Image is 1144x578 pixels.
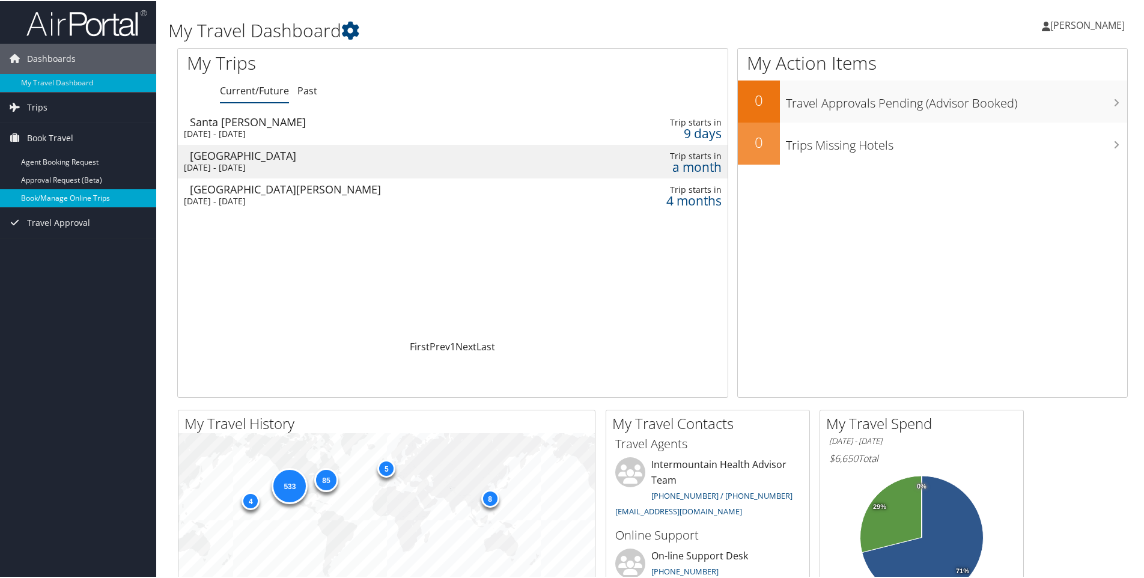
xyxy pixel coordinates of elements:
div: Trip starts in [577,116,722,127]
a: [PHONE_NUMBER] [651,565,719,576]
a: [PERSON_NAME] [1042,6,1137,42]
h2: 0 [738,89,780,109]
a: [EMAIL_ADDRESS][DOMAIN_NAME] [615,505,742,516]
tspan: 29% [873,502,886,510]
h2: My Travel Contacts [612,412,809,433]
li: Intermountain Health Advisor Team [609,456,806,520]
h6: Total [829,451,1014,464]
a: 0Trips Missing Hotels [738,121,1127,163]
tspan: 71% [956,567,969,574]
div: Trip starts in [577,150,722,160]
div: 8 [481,488,499,507]
div: [DATE] - [DATE] [184,195,500,205]
div: [DATE] - [DATE] [184,127,500,138]
a: 1 [450,339,455,352]
h2: My Travel History [184,412,595,433]
div: 5 [377,458,395,476]
span: Travel Approval [27,207,90,237]
img: airportal-logo.png [26,8,147,36]
div: Santa [PERSON_NAME] [190,115,507,126]
span: Dashboards [27,43,76,73]
h3: Trips Missing Hotels [786,130,1127,153]
div: 4 [242,491,260,509]
h3: Travel Approvals Pending (Advisor Booked) [786,88,1127,111]
h3: Travel Agents [615,434,800,451]
h2: 0 [738,131,780,151]
div: [DATE] - [DATE] [184,161,500,172]
a: Past [297,83,317,96]
a: 0Travel Approvals Pending (Advisor Booked) [738,79,1127,121]
a: Prev [430,339,450,352]
a: Current/Future [220,83,289,96]
div: 9 days [577,127,722,138]
a: Last [476,339,495,352]
h6: [DATE] - [DATE] [829,434,1014,446]
span: Trips [27,91,47,121]
div: 4 months [577,194,722,205]
span: $6,650 [829,451,858,464]
div: Trip starts in [577,183,722,194]
h1: My Trips [187,49,490,75]
h1: My Action Items [738,49,1127,75]
div: [GEOGRAPHIC_DATA][PERSON_NAME] [190,183,507,193]
a: Next [455,339,476,352]
div: [GEOGRAPHIC_DATA] [190,149,507,160]
a: [PHONE_NUMBER] / [PHONE_NUMBER] [651,489,793,500]
div: a month [577,160,722,171]
span: [PERSON_NAME] [1050,17,1125,31]
div: 85 [314,467,338,491]
tspan: 0% [917,482,926,489]
h2: My Travel Spend [826,412,1023,433]
span: Book Travel [27,122,73,152]
h1: My Travel Dashboard [168,17,814,42]
a: First [410,339,430,352]
div: 533 [272,467,308,503]
h3: Online Support [615,526,800,543]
